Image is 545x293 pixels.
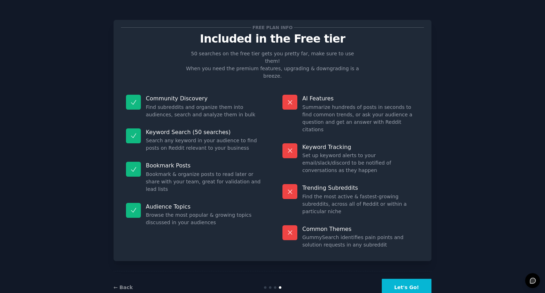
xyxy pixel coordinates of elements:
[146,211,263,226] dd: Browse the most popular & growing topics discussed in your audiences
[302,184,419,192] p: Trending Subreddits
[183,50,362,80] p: 50 searches on the free tier gets you pretty far, make sure to use them! When you need the premiu...
[146,137,263,152] dd: Search any keyword in your audience to find posts on Reddit relevant to your business
[302,152,419,174] dd: Set up keyword alerts to your email/slack/discord to be notified of conversations as they happen
[302,95,419,102] p: AI Features
[146,104,263,118] dd: Find subreddits and organize them into audiences, search and analyze them in bulk
[121,33,424,45] p: Included in the Free tier
[302,193,419,215] dd: Find the most active & fastest-growing subreddits, across all of Reddit or within a particular niche
[302,104,419,133] dd: Summarize hundreds of posts in seconds to find common trends, or ask your audience a question and...
[146,203,263,210] p: Audience Topics
[251,24,294,31] span: Free plan info
[146,162,263,169] p: Bookmark Posts
[302,234,419,249] dd: GummySearch identifies pain points and solution requests in any subreddit
[302,225,419,233] p: Common Themes
[302,143,419,151] p: Keyword Tracking
[114,284,133,290] a: ← Back
[146,128,263,136] p: Keyword Search (50 searches)
[146,171,263,193] dd: Bookmark & organize posts to read later or share with your team, great for validation and lead lists
[146,95,263,102] p: Community Discovery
